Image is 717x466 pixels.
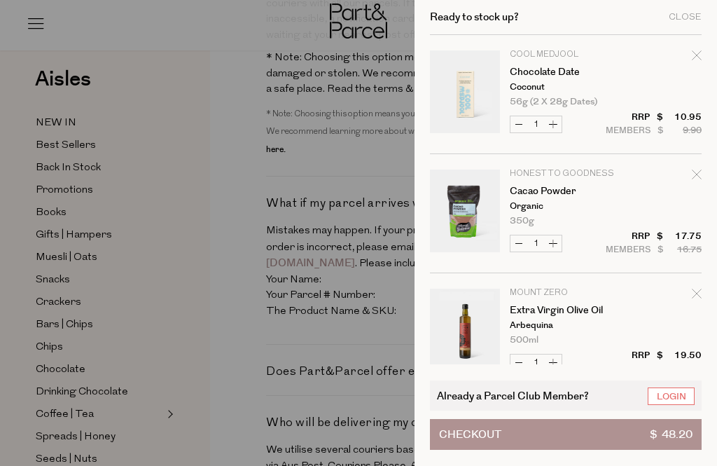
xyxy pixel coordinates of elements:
button: Checkout$ 48.20 [430,419,702,450]
span: Checkout [439,420,501,449]
div: Close [669,13,702,22]
a: Extra Virgin Olive Oil [510,306,618,315]
div: Remove Chocolate Date [692,48,702,67]
p: Coconut [510,83,618,92]
p: Arbequina [510,321,618,330]
span: 56g (2 x 28g Dates) [510,97,597,107]
a: Chocolate Date [510,67,618,77]
span: 500ml [510,336,538,345]
div: Remove Extra Virgin Olive Oil [692,287,702,306]
p: Honest to Goodness [510,170,618,178]
h2: Ready to stock up? [430,12,519,22]
input: QTY Chocolate Date [527,116,545,132]
span: Already a Parcel Club Member? [437,388,589,404]
span: 350g [510,217,534,226]
input: QTY Extra Virgin Olive Oil [527,355,545,371]
p: Cool Medjool [510,50,618,59]
a: Cacao Powder [510,186,618,196]
a: Login [648,388,695,405]
p: Organic [510,202,618,211]
span: $ 48.20 [650,420,692,449]
div: Remove Cacao Powder [692,167,702,186]
p: Mount Zero [510,289,618,297]
input: QTY Cacao Powder [527,235,545,252]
